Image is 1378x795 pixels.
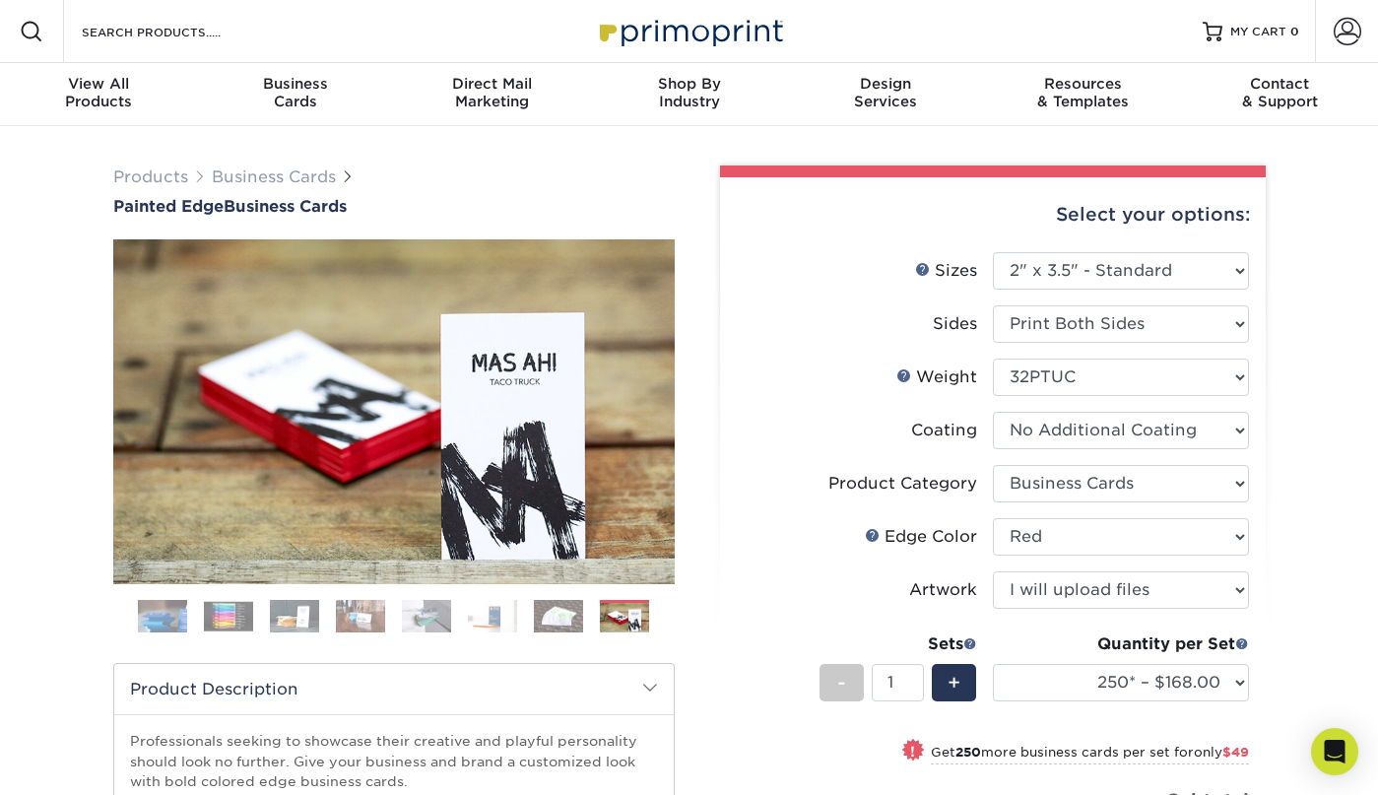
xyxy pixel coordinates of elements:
span: Resources [984,75,1181,93]
div: Product Category [828,472,977,496]
span: only [1194,745,1249,760]
iframe: Google Customer Reviews [5,735,167,788]
small: Get more business cards per set for [931,745,1249,764]
a: BusinessCards [197,63,394,126]
strong: 250 [955,745,981,760]
span: - [837,668,846,697]
img: Business Cards 07 [534,599,583,633]
a: Painted EdgeBusiness Cards [113,197,675,216]
img: Painted Edge 08 [113,218,675,606]
div: Artwork [909,578,977,602]
img: Business Cards 05 [402,599,451,633]
a: Business Cards [212,167,336,186]
img: Business Cards 08 [600,601,649,635]
div: Weight [896,365,977,389]
img: Business Cards 06 [468,599,517,633]
img: Business Cards 02 [204,601,253,631]
span: Shop By [591,75,788,93]
div: Sides [933,312,977,336]
span: $49 [1222,745,1249,760]
input: SEARCH PRODUCTS..... [80,20,272,43]
span: Contact [1181,75,1378,93]
img: Business Cards 01 [138,592,187,641]
div: & Support [1181,75,1378,110]
img: Business Cards 04 [336,599,385,633]
span: MY CART [1230,24,1286,40]
a: Contact& Support [1181,63,1378,126]
a: Shop ByIndustry [591,63,788,126]
span: Design [787,75,984,93]
a: Resources& Templates [984,63,1181,126]
span: Direct Mail [394,75,591,93]
div: Open Intercom Messenger [1311,728,1358,775]
div: Edge Color [865,525,977,549]
h2: Product Description [114,664,674,714]
span: Painted Edge [113,197,224,216]
h1: Business Cards [113,197,675,216]
div: Quantity per Set [993,632,1249,656]
a: Products [113,167,188,186]
span: 0 [1290,25,1299,38]
div: Coating [911,419,977,442]
div: Sizes [915,259,977,283]
div: Marketing [394,75,591,110]
div: Services [787,75,984,110]
span: Business [197,75,394,93]
img: Business Cards 03 [270,599,319,633]
a: DesignServices [787,63,984,126]
span: + [948,668,960,697]
div: Industry [591,75,788,110]
div: Cards [197,75,394,110]
div: Select your options: [736,177,1250,252]
a: Direct MailMarketing [394,63,591,126]
img: Primoprint [591,10,788,52]
span: ! [910,741,915,762]
div: & Templates [984,75,1181,110]
div: Sets [820,632,977,656]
